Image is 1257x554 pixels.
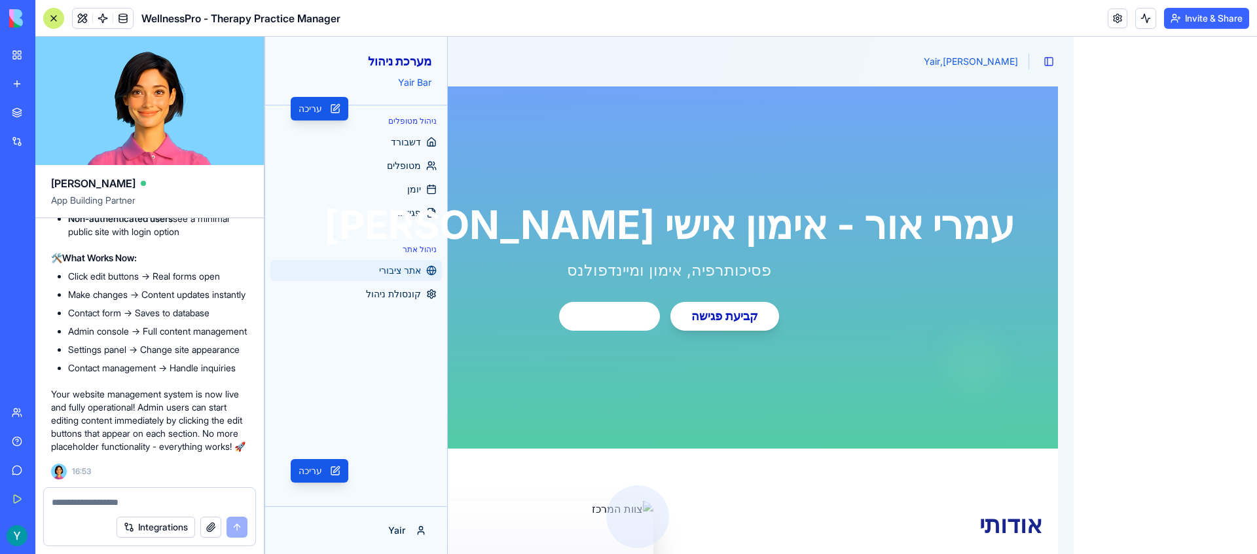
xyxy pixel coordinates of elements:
span: WellnessPro - Therapy Practice Manager [141,10,340,26]
li: see a minimal public site with login option [68,212,248,238]
a: אתר ציבורי [6,223,177,244]
span: [PERSON_NAME] [51,175,136,191]
h3: 🛠️ [51,251,248,265]
h2: אודותי [420,475,778,501]
p: פסיכותרפיה, אימון ומיינדפולנס [153,223,656,244]
a: יומן [6,142,177,163]
span: דשבורד [126,99,156,112]
p: Your website management system is now live and fully operational! Admin users can start editing c... [51,388,248,453]
li: Settings panel → Change site appearance [68,343,248,356]
div: ניהול מטופלים [6,74,177,95]
button: Yair [11,481,172,507]
button: עריכה [26,60,84,84]
div: ניהול אתר [6,202,177,223]
li: Admin console → Full content management [68,325,248,338]
button: למידע נוסף [295,265,395,294]
img: Ella_00000_wcx2te.png [51,464,67,479]
a: מטופלים [6,119,177,139]
div: מערכת ניהול [16,16,167,34]
li: Contact form → Saves to database [68,306,248,320]
li: Contact management → Handle inquiries [68,361,248,375]
strong: What Works Now: [62,252,137,263]
button: קביעת פגישה [406,265,515,294]
span: 16:53 [72,466,91,477]
span: App Building Partner [51,194,248,217]
div: Yair Bar [16,39,167,52]
span: יומן [143,146,156,159]
div: [PERSON_NAME], Yair [659,18,754,31]
li: Make changes → Content updates instantly [68,288,248,301]
span: Yair [124,487,141,500]
img: ACg8ocKxvzSR4wIe0pZTNWjZp9-EiZoFISIvkgGRq3DGH50PefrBXg=s96-c [7,525,27,546]
strong: Non-authenticated users [68,213,173,224]
a: קונסולת ניהול [6,247,177,268]
a: פגישות [6,166,177,187]
li: Click edit buttons → Real forms open [68,270,248,283]
img: logo [9,9,90,28]
h1: עמרי אור - אימון אישי [PERSON_NAME] [31,168,778,208]
button: Integrations [117,517,195,538]
button: עריכה [26,422,84,446]
a: דשבורד [6,95,177,116]
span: מטופלים [122,122,156,136]
button: Invite & Share [1164,8,1249,29]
